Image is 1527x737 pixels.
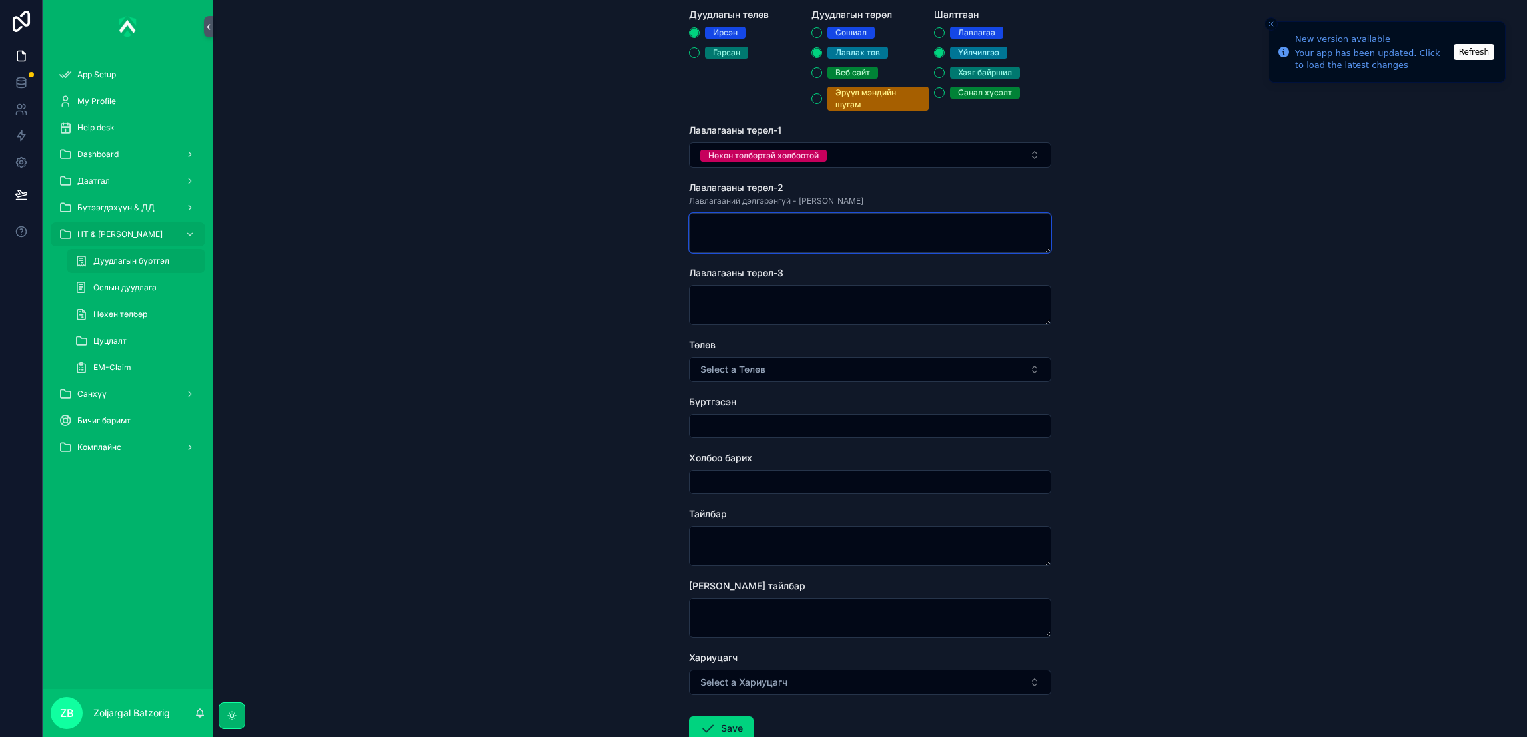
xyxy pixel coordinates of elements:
div: New version available [1295,33,1450,46]
a: Help desk [51,116,205,140]
button: Close toast [1265,17,1278,31]
span: [PERSON_NAME] тайлбар [689,580,805,591]
div: Үйлчилгээ [958,47,999,59]
a: Санхүү [51,382,205,406]
div: Лавлагаа [958,27,995,39]
a: EM-Claim [67,356,205,379]
span: Лавлагааны төрөл-3 [689,267,783,278]
a: Нөхөн төлбөр [67,302,205,326]
span: EM-Claim [93,362,131,373]
span: Лавлагааны төрөл-2 [689,182,783,193]
button: Select Button [689,670,1051,695]
span: Дуудлагын төрөл [811,9,892,20]
img: App logo [119,16,137,37]
span: Дуудлагын төлөв [689,9,769,20]
a: Ослын дуудлага [67,276,205,300]
span: Комплайнс [77,442,121,453]
span: Нөхөн төлбөр [93,309,147,320]
span: Шалтгаан [934,9,979,20]
div: Ирсэн [713,27,738,39]
button: Refresh [1454,44,1494,60]
a: Дуудлагын бүртгэл [67,249,205,273]
span: Бичиг баримт [77,415,131,426]
span: My Profile [77,96,116,107]
div: Веб сайт [835,67,870,79]
div: Лавлах төв [835,47,880,59]
div: Нөхөн төлбөртэй холбоотой [708,150,819,162]
span: Даатгал [77,176,110,186]
a: Бичиг баримт [51,409,205,433]
button: Select Button [689,142,1051,168]
a: My Profile [51,89,205,113]
span: Холбоо барих [689,452,752,463]
span: Тайлбар [689,508,727,519]
span: Дуудлагын бүртгэл [93,256,169,266]
span: ZB [60,705,74,721]
span: Бүтээгдэхүүн & ДД [77,202,155,213]
span: Бүртгэсэн [689,396,736,407]
a: НТ & [PERSON_NAME] [51,222,205,246]
span: App Setup [77,69,116,80]
span: Ослын дуудлага [93,282,157,293]
p: Zoljargal Batzorig [93,706,170,720]
span: Dashboard [77,149,119,160]
div: Your app has been updated. Click to load the latest changes [1295,47,1450,71]
span: НТ & [PERSON_NAME] [77,229,163,240]
span: Help desk [77,123,115,133]
span: Лавлагааны төрөл-1 [689,124,781,136]
span: Лавлагааний дэлгэрэнгүй - [PERSON_NAME] [689,196,863,206]
a: App Setup [51,63,205,87]
span: Төлөв [689,339,716,350]
div: Эрүүл мэндийн шугам [835,87,921,111]
a: Цуцлалт [67,329,205,353]
a: Dashboard [51,142,205,166]
button: Select Button [689,357,1051,382]
span: Хариуцагч [689,652,738,663]
div: Санал хүсэлт [958,87,1012,99]
div: scrollable content [43,53,213,477]
div: Сошиал [835,27,867,39]
div: Гарсан [713,47,740,59]
span: Select a Хариуцагч [700,676,787,689]
span: Цуцлалт [93,336,127,346]
a: Даатгал [51,169,205,193]
span: Select a Төлөв [700,363,765,376]
div: Хаяг байршил [958,67,1012,79]
span: Санхүү [77,389,107,399]
a: Комплайнс [51,435,205,459]
a: Бүтээгдэхүүн & ДД [51,196,205,220]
